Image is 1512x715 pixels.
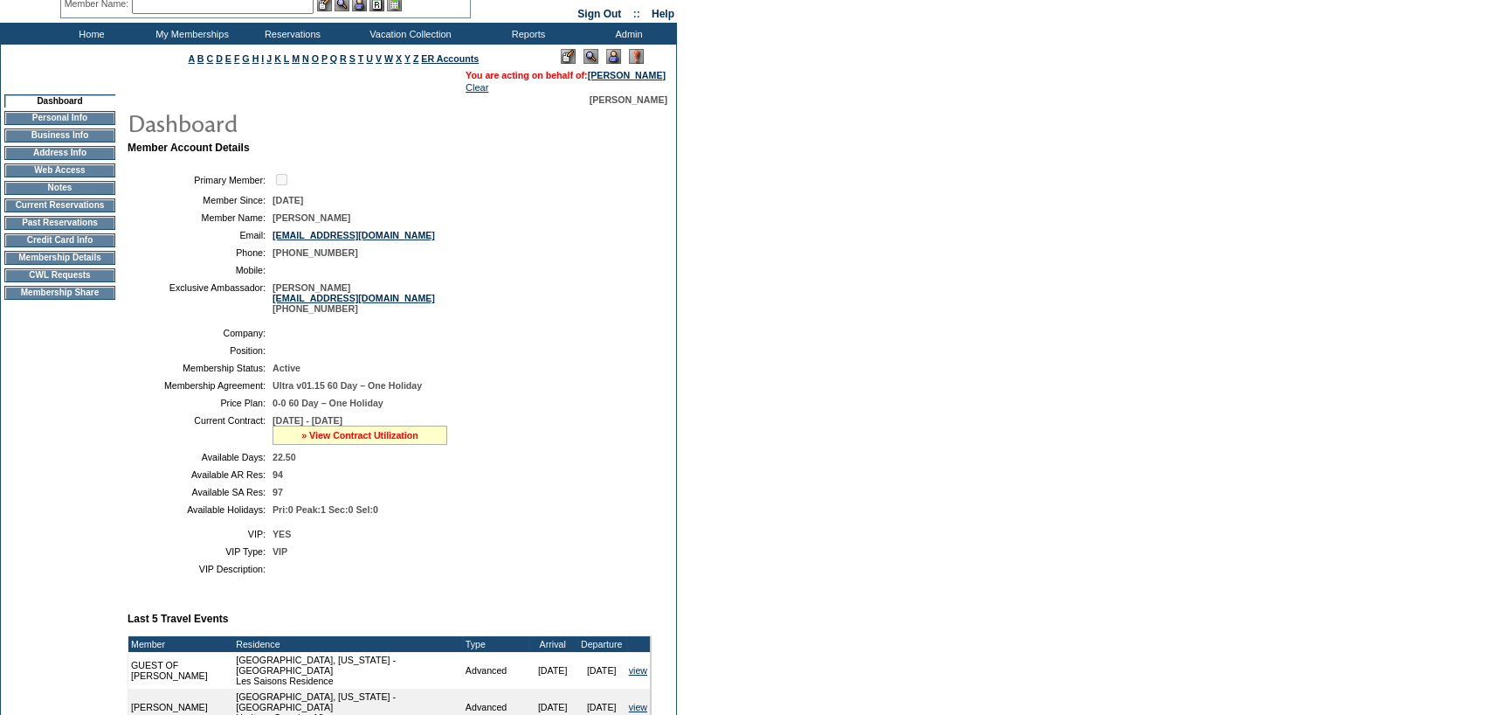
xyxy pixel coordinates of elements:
span: Pri:0 Peak:1 Sec:0 Sel:0 [273,504,378,515]
img: Log Concern/Member Elevation [629,49,644,64]
a: N [302,53,309,64]
a: W [384,53,393,64]
b: Last 5 Travel Events [128,613,228,625]
td: VIP: [135,529,266,539]
td: CWL Requests [4,268,115,282]
td: Primary Member: [135,171,266,188]
span: [DATE] - [DATE] [273,415,342,426]
a: G [242,53,249,64]
a: » View Contract Utilization [301,430,418,441]
td: Membership Share [4,286,115,300]
td: My Memberships [140,23,240,45]
td: Email: [135,230,266,240]
td: Member [128,636,233,652]
span: 94 [273,469,283,480]
a: Sign Out [577,8,621,20]
span: 0-0 60 Day – One Holiday [273,398,383,408]
a: S [349,53,356,64]
span: [PERSON_NAME] [PHONE_NUMBER] [273,282,435,314]
td: Membership Status: [135,363,266,373]
a: D [216,53,223,64]
a: P [321,53,328,64]
span: [DATE] [273,195,303,205]
a: Clear [466,82,488,93]
td: Residence [233,636,463,652]
td: Notes [4,181,115,195]
b: Member Account Details [128,142,250,154]
a: J [266,53,272,64]
td: [DATE] [528,652,577,689]
a: K [274,53,281,64]
a: E [225,53,231,64]
td: Available AR Res: [135,469,266,480]
td: GUEST OF [PERSON_NAME] [128,652,233,689]
td: Admin [576,23,677,45]
a: view [629,665,647,676]
span: [PERSON_NAME] [590,94,667,105]
td: Web Access [4,163,115,177]
td: VIP Type: [135,546,266,557]
td: Member Name: [135,212,266,223]
span: [PERSON_NAME] [273,212,350,223]
td: [DATE] [577,652,626,689]
span: Active [273,363,300,373]
td: VIP Description: [135,564,266,574]
td: Type [463,636,528,652]
a: H [252,53,259,64]
td: Position: [135,345,266,356]
a: A [189,53,195,64]
td: Past Reservations [4,216,115,230]
td: Dashboard [4,94,115,108]
a: X [396,53,402,64]
a: R [340,53,347,64]
a: C [206,53,213,64]
a: ER Accounts [421,53,479,64]
td: Company: [135,328,266,338]
td: Advanced [463,652,528,689]
td: Current Reservations [4,198,115,212]
span: VIP [273,546,287,557]
a: B [197,53,204,64]
td: Available SA Res: [135,487,266,497]
a: [EMAIL_ADDRESS][DOMAIN_NAME] [273,293,435,303]
td: Member Since: [135,195,266,205]
td: Personal Info [4,111,115,125]
a: V [376,53,382,64]
td: Available Days: [135,452,266,462]
a: Z [413,53,419,64]
span: You are acting on behalf of: [466,70,666,80]
td: Membership Details [4,251,115,265]
a: O [312,53,319,64]
td: Address Info [4,146,115,160]
img: View Mode [583,49,598,64]
span: [PHONE_NUMBER] [273,247,358,258]
td: Credit Card Info [4,233,115,247]
td: Reports [476,23,576,45]
td: Departure [577,636,626,652]
span: 97 [273,487,283,497]
a: M [292,53,300,64]
span: YES [273,529,291,539]
span: Ultra v01.15 60 Day – One Holiday [273,380,422,391]
a: Q [330,53,337,64]
img: Edit Mode [561,49,576,64]
td: [GEOGRAPHIC_DATA], [US_STATE] - [GEOGRAPHIC_DATA] Les Saisons Residence [233,652,463,689]
td: Exclusive Ambassador: [135,282,266,314]
td: Home [39,23,140,45]
a: F [234,53,240,64]
td: Current Contract: [135,415,266,445]
span: 22.50 [273,452,296,462]
a: [PERSON_NAME] [588,70,666,80]
td: Price Plan: [135,398,266,408]
td: Membership Agreement: [135,380,266,391]
span: :: [633,8,640,20]
td: Mobile: [135,265,266,275]
a: T [358,53,364,64]
a: view [629,702,647,712]
td: Phone: [135,247,266,258]
img: pgTtlDashboard.gif [127,105,476,140]
a: L [284,53,289,64]
a: [EMAIL_ADDRESS][DOMAIN_NAME] [273,230,435,240]
a: U [366,53,373,64]
td: Reservations [240,23,341,45]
